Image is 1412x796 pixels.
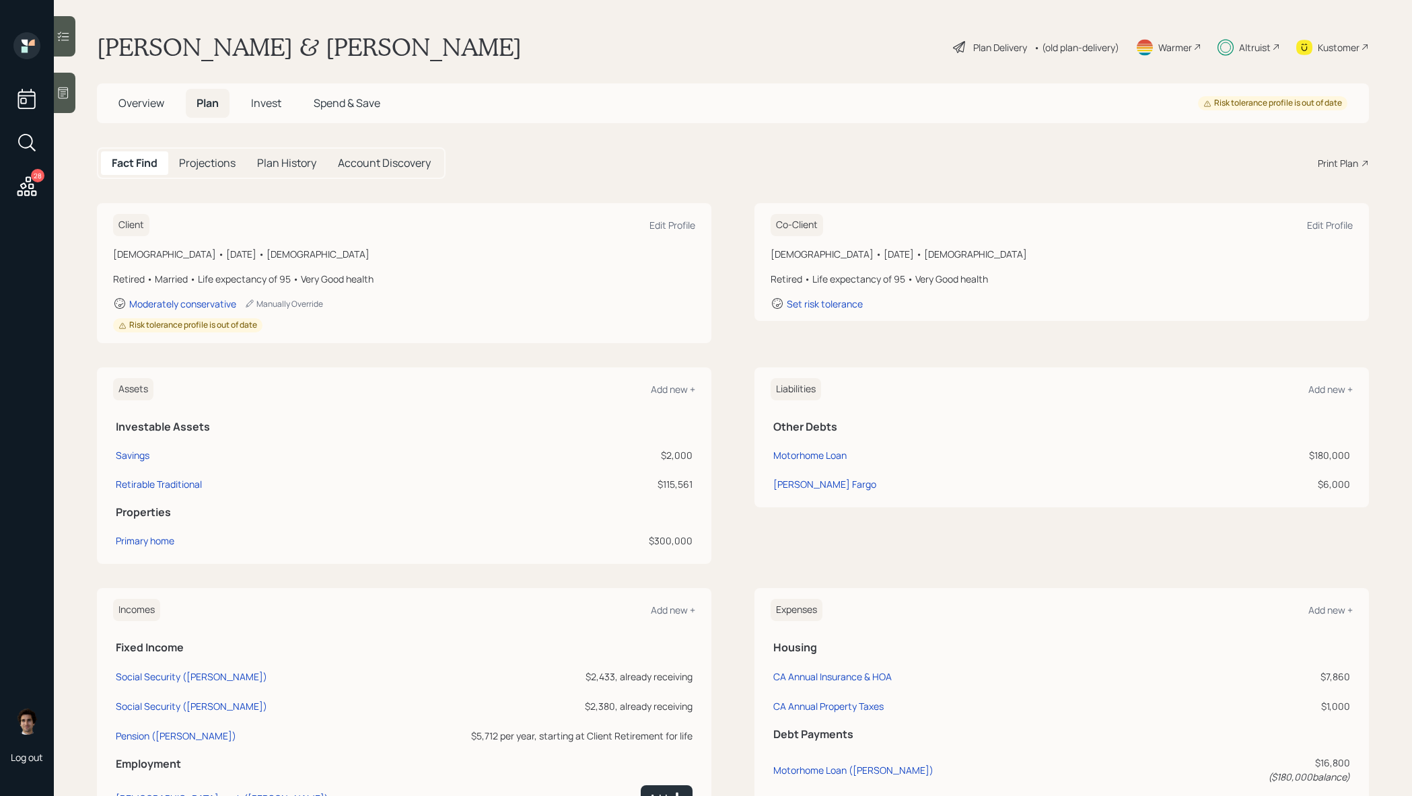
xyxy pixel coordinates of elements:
[1318,40,1360,55] div: Kustomer
[113,214,149,236] h6: Client
[1235,670,1350,684] div: $7,860
[179,157,236,170] h5: Projections
[1235,756,1350,784] div: $16,800
[116,534,174,548] div: Primary home
[338,157,431,170] h5: Account Discovery
[129,297,236,310] div: Moderately conservative
[116,670,267,683] div: Social Security ([PERSON_NAME])
[773,448,847,462] div: Motorhome Loan
[197,96,219,110] span: Plan
[1318,156,1358,170] div: Print Plan
[97,32,522,62] h1: [PERSON_NAME] & [PERSON_NAME]
[1034,40,1119,55] div: • (old plan-delivery)
[1239,40,1271,55] div: Altruist
[771,272,1353,286] div: Retired • Life expectancy of 95 • Very Good health
[116,448,149,462] div: Savings
[116,729,236,742] div: Pension ([PERSON_NAME])
[1307,219,1353,231] div: Edit Profile
[787,297,863,310] div: Set risk tolerance
[257,157,316,170] h5: Plan History
[11,751,43,764] div: Log out
[116,506,693,519] h5: Properties
[771,247,1353,261] div: [DEMOGRAPHIC_DATA] • [DATE] • [DEMOGRAPHIC_DATA]
[495,477,693,491] div: $115,561
[1203,98,1342,109] div: Risk tolerance profile is out of date
[773,641,1350,654] h5: Housing
[973,40,1027,55] div: Plan Delivery
[118,320,257,331] div: Risk tolerance profile is out of date
[773,728,1350,741] h5: Debt Payments
[651,604,695,616] div: Add new +
[116,477,202,491] div: Retirable Traditional
[401,699,693,713] div: $2,380, already receiving
[651,383,695,396] div: Add new +
[1235,699,1350,713] div: $1,000
[495,448,693,462] div: $2,000
[1181,477,1351,491] div: $6,000
[1181,448,1351,462] div: $180,000
[773,700,884,713] div: CA Annual Property Taxes
[495,534,693,548] div: $300,000
[113,247,695,261] div: [DEMOGRAPHIC_DATA] • [DATE] • [DEMOGRAPHIC_DATA]
[401,729,693,743] div: $5,712 per year, starting at Client Retirement for life
[116,421,693,433] h5: Investable Assets
[773,477,876,491] div: [PERSON_NAME] Fargo
[649,219,695,231] div: Edit Profile
[116,758,693,770] h5: Employment
[112,157,157,170] h5: Fact Find
[116,641,693,654] h5: Fixed Income
[31,169,44,182] div: 28
[113,599,160,621] h6: Incomes
[118,96,164,110] span: Overview
[773,421,1350,433] h5: Other Debts
[113,378,153,400] h6: Assets
[1308,604,1353,616] div: Add new +
[771,378,821,400] h6: Liabilities
[1308,383,1353,396] div: Add new +
[773,670,892,683] div: CA Annual Insurance & HOA
[773,764,933,776] div: Motorhome Loan ([PERSON_NAME])
[314,96,380,110] span: Spend & Save
[116,700,267,713] div: Social Security ([PERSON_NAME])
[771,599,822,621] h6: Expenses
[113,272,695,286] div: Retired • Married • Life expectancy of 95 • Very Good health
[1268,770,1350,783] i: ( $180,000 balance)
[401,670,693,684] div: $2,433, already receiving
[244,298,323,310] div: Manually Override
[1158,40,1192,55] div: Warmer
[13,708,40,735] img: harrison-schaefer-headshot-2.png
[771,214,823,236] h6: Co-Client
[251,96,281,110] span: Invest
